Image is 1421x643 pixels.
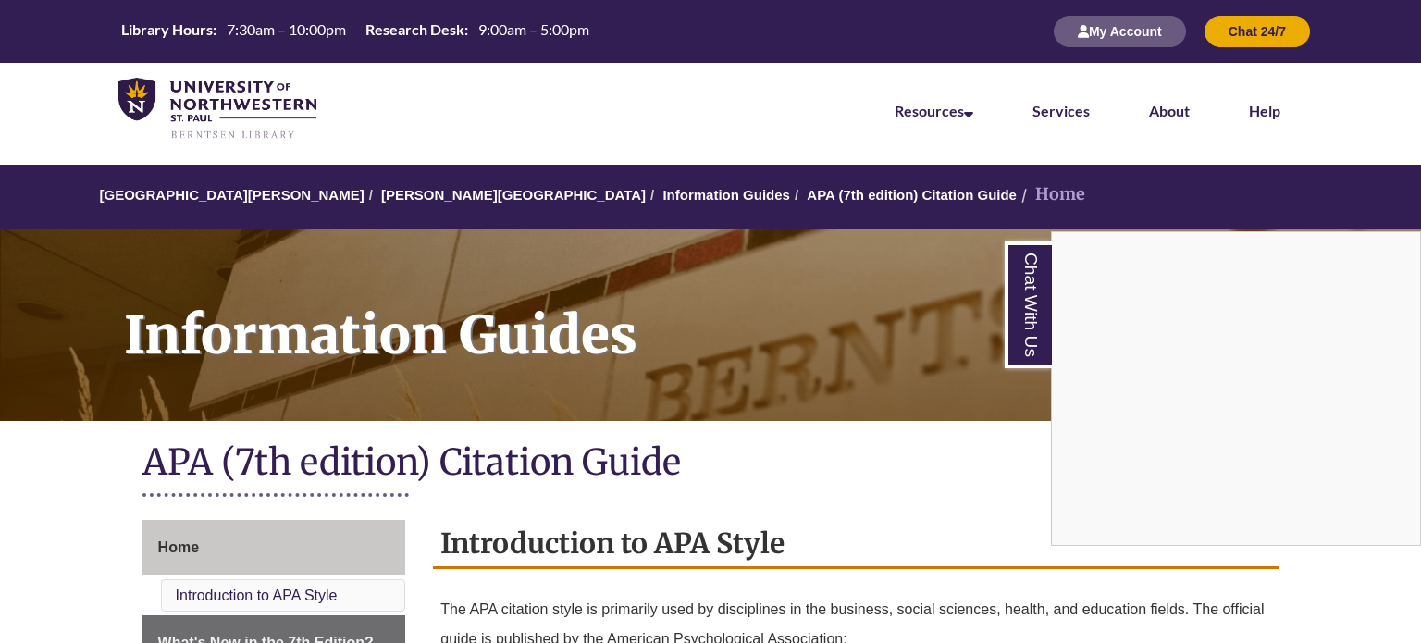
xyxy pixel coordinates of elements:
[1149,102,1190,119] a: About
[1051,231,1421,546] div: Chat With Us
[1249,102,1280,119] a: Help
[895,102,973,119] a: Resources
[1052,232,1420,545] iframe: Chat Widget
[1005,241,1052,368] a: Chat With Us
[118,78,316,141] img: UNWSP Library Logo
[1032,102,1090,119] a: Services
